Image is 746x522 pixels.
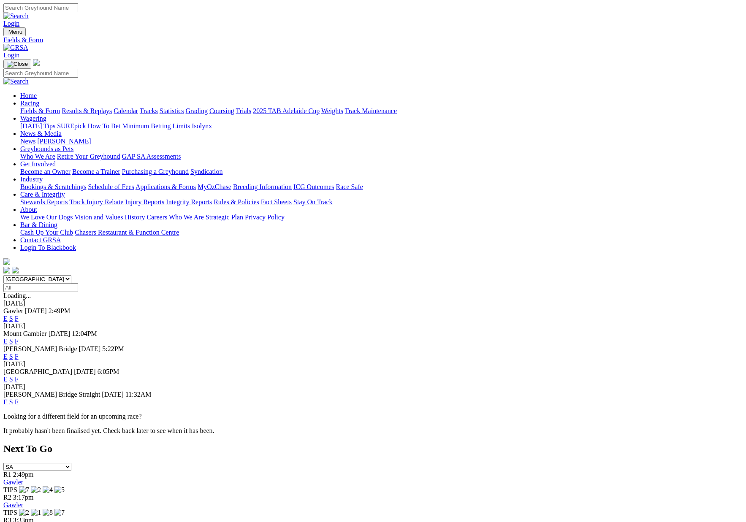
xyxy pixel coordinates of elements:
[20,138,743,145] div: News & Media
[15,353,19,360] a: F
[9,338,13,345] a: S
[20,206,37,213] a: About
[75,229,179,236] a: Chasers Restaurant & Function Centre
[3,78,29,85] img: Search
[122,122,190,130] a: Minimum Betting Limits
[192,122,212,130] a: Isolynx
[20,115,46,122] a: Wagering
[3,345,77,352] span: [PERSON_NAME] Bridge
[140,107,158,114] a: Tracks
[160,107,184,114] a: Statistics
[3,36,743,44] a: Fields & Form
[33,59,40,66] img: logo-grsa-white.png
[72,330,97,337] span: 12:04PM
[20,214,743,221] div: About
[20,153,743,160] div: Greyhounds as Pets
[20,100,39,107] a: Racing
[125,391,152,398] span: 11:32AM
[3,413,743,420] p: Looking for a different field for an upcoming race?
[20,122,743,130] div: Wagering
[3,51,19,59] a: Login
[3,258,10,265] img: logo-grsa-white.png
[20,229,743,236] div: Bar & Dining
[20,168,71,175] a: Become an Owner
[209,107,234,114] a: Coursing
[9,398,13,406] a: S
[3,427,214,434] partial: It probably hasn't been finalised yet. Check back later to see when it has been.
[293,198,332,206] a: Stay On Track
[15,315,19,322] a: F
[3,501,23,508] a: Gawler
[69,198,123,206] a: Track Injury Rebate
[20,160,56,168] a: Get Involved
[3,300,743,307] div: [DATE]
[261,198,292,206] a: Fact Sheets
[15,376,19,383] a: F
[3,494,11,501] span: R2
[190,168,222,175] a: Syndication
[198,183,231,190] a: MyOzChase
[3,368,72,375] span: [GEOGRAPHIC_DATA]
[102,391,124,398] span: [DATE]
[20,107,60,114] a: Fields & Form
[20,214,73,221] a: We Love Our Dogs
[125,198,164,206] a: Injury Reports
[236,107,251,114] a: Trials
[336,183,363,190] a: Race Safe
[3,69,78,78] input: Search
[20,229,73,236] a: Cash Up Your Club
[345,107,397,114] a: Track Maintenance
[3,283,78,292] input: Select date
[3,509,17,516] span: TIPS
[3,486,17,493] span: TIPS
[20,153,55,160] a: Who We Are
[3,12,29,20] img: Search
[9,353,13,360] a: S
[49,307,71,314] span: 2:49PM
[3,267,10,273] img: facebook.svg
[3,338,8,345] a: E
[74,214,123,221] a: Vision and Values
[49,330,71,337] span: [DATE]
[169,214,204,221] a: Who We Are
[98,368,119,375] span: 6:05PM
[31,486,41,494] img: 2
[19,509,29,517] img: 2
[20,145,73,152] a: Greyhounds as Pets
[54,509,65,517] img: 7
[20,183,743,191] div: Industry
[321,107,343,114] a: Weights
[186,107,208,114] a: Grading
[3,353,8,360] a: E
[293,183,334,190] a: ICG Outcomes
[206,214,243,221] a: Strategic Plan
[43,509,53,517] img: 8
[19,486,29,494] img: 7
[3,60,31,69] button: Toggle navigation
[43,486,53,494] img: 4
[37,138,91,145] a: [PERSON_NAME]
[125,214,145,221] a: History
[8,29,22,35] span: Menu
[245,214,285,221] a: Privacy Policy
[166,198,212,206] a: Integrity Reports
[122,153,181,160] a: GAP SA Assessments
[20,236,61,243] a: Contact GRSA
[3,471,11,478] span: R1
[7,61,28,68] img: Close
[20,107,743,115] div: Racing
[3,383,743,391] div: [DATE]
[20,244,76,251] a: Login To Blackbook
[3,330,47,337] span: Mount Gambier
[54,486,65,494] img: 5
[20,191,65,198] a: Care & Integrity
[25,307,47,314] span: [DATE]
[3,292,31,299] span: Loading...
[3,20,19,27] a: Login
[79,345,101,352] span: [DATE]
[253,107,320,114] a: 2025 TAB Adelaide Cup
[62,107,112,114] a: Results & Replays
[57,122,86,130] a: SUREpick
[146,214,167,221] a: Careers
